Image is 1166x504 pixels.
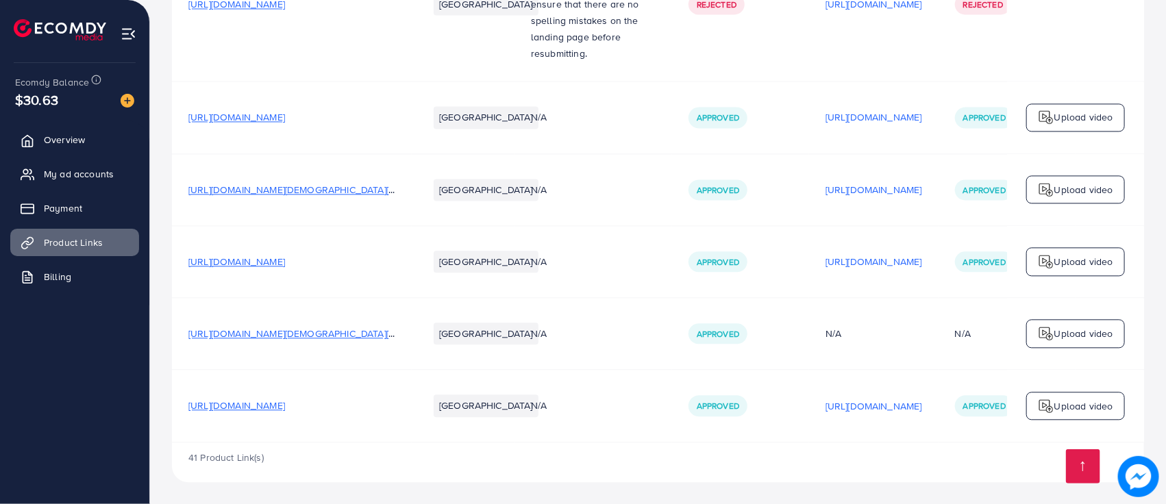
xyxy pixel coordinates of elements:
[697,256,739,268] span: Approved
[434,251,538,273] li: [GEOGRAPHIC_DATA]
[1118,456,1159,497] img: image
[15,75,89,89] span: Ecomdy Balance
[531,255,547,268] span: N/A
[826,109,922,125] p: [URL][DOMAIN_NAME]
[121,26,136,42] img: menu
[10,126,139,153] a: Overview
[1038,253,1054,270] img: logo
[188,183,488,197] span: [URL][DOMAIN_NAME][DEMOGRAPHIC_DATA][DEMOGRAPHIC_DATA]
[963,184,1006,196] span: Approved
[188,451,264,464] span: 41 Product Link(s)
[1054,109,1113,125] p: Upload video
[1038,398,1054,414] img: logo
[1054,181,1113,198] p: Upload video
[188,399,285,412] span: [URL][DOMAIN_NAME]
[434,106,538,128] li: [GEOGRAPHIC_DATA]
[44,270,71,283] span: Billing
[188,110,285,124] span: [URL][DOMAIN_NAME]
[697,184,739,196] span: Approved
[531,327,547,340] span: N/A
[434,394,538,416] li: [GEOGRAPHIC_DATA]
[826,181,922,198] p: [URL][DOMAIN_NAME]
[963,112,1006,123] span: Approved
[188,327,488,340] span: [URL][DOMAIN_NAME][DEMOGRAPHIC_DATA][DEMOGRAPHIC_DATA]
[963,256,1006,268] span: Approved
[44,133,85,147] span: Overview
[955,327,971,340] div: N/A
[434,179,538,201] li: [GEOGRAPHIC_DATA]
[188,255,285,268] span: [URL][DOMAIN_NAME]
[531,399,547,412] span: N/A
[434,323,538,344] li: [GEOGRAPHIC_DATA]
[44,201,82,215] span: Payment
[531,110,547,124] span: N/A
[10,263,139,290] a: Billing
[531,183,547,197] span: N/A
[1038,181,1054,198] img: logo
[1054,325,1113,342] p: Upload video
[44,167,114,181] span: My ad accounts
[697,328,739,340] span: Approved
[14,19,106,40] img: logo
[1038,325,1054,342] img: logo
[1038,109,1054,125] img: logo
[121,94,134,108] img: image
[963,400,1006,412] span: Approved
[10,229,139,256] a: Product Links
[44,236,103,249] span: Product Links
[15,90,58,110] span: $30.63
[10,160,139,188] a: My ad accounts
[1054,253,1113,270] p: Upload video
[1054,398,1113,414] p: Upload video
[826,327,922,340] div: N/A
[697,400,739,412] span: Approved
[826,398,922,414] p: [URL][DOMAIN_NAME]
[826,253,922,270] p: [URL][DOMAIN_NAME]
[697,112,739,123] span: Approved
[10,194,139,222] a: Payment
